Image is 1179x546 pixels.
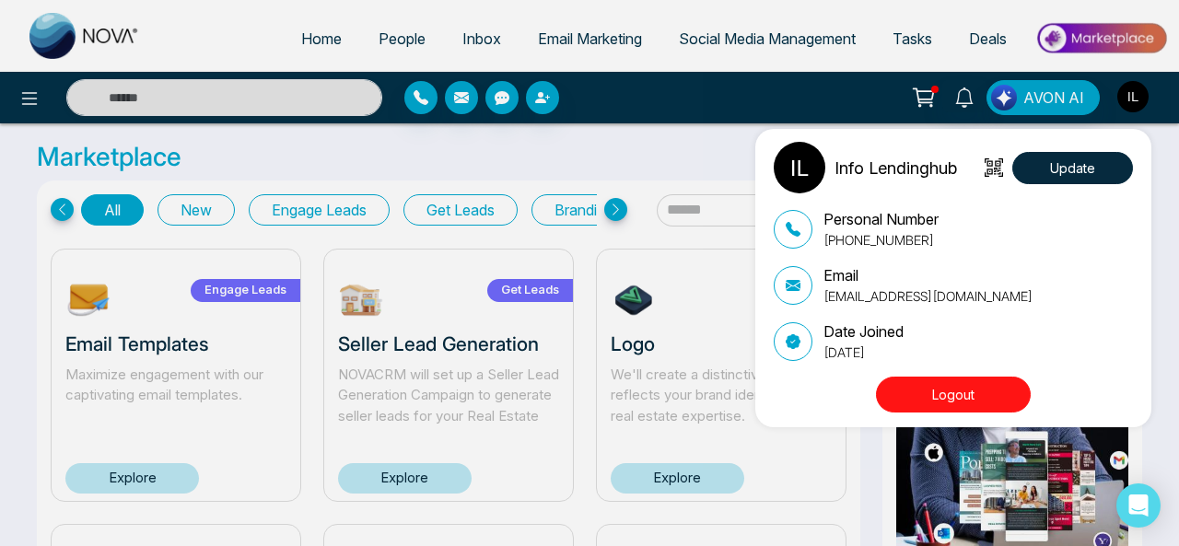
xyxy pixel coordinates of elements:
p: [EMAIL_ADDRESS][DOMAIN_NAME] [823,286,1033,306]
button: Logout [876,377,1031,412]
p: Date Joined [823,320,904,343]
p: [DATE] [823,343,904,362]
button: Update [1012,152,1133,184]
p: Email [823,264,1033,286]
p: Personal Number [823,208,939,230]
div: Open Intercom Messenger [1116,483,1161,528]
p: Info Lendinghub [835,156,957,180]
p: [PHONE_NUMBER] [823,230,939,250]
